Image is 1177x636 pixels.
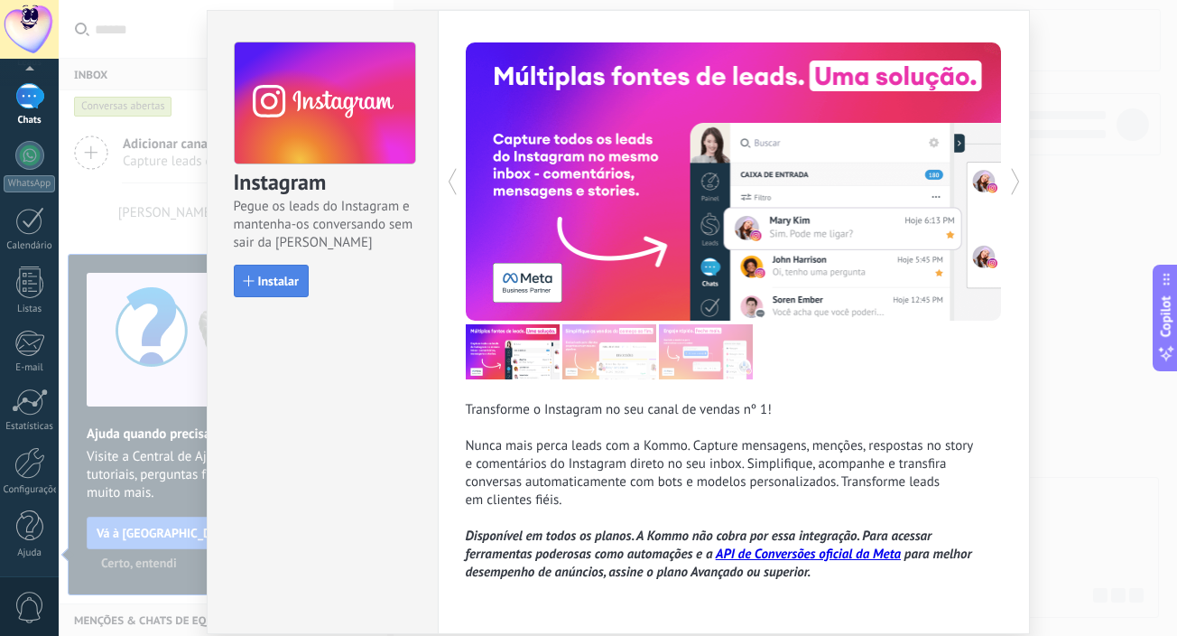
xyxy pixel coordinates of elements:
[4,484,56,496] div: Configurações
[466,324,560,379] img: com_instagram_tour_1_pt.png
[234,168,414,198] h3: Instagram
[4,547,56,559] div: Ajuda
[716,546,901,563] a: API de Conversões oficial da Meta
[234,265,309,297] button: Instalar
[562,324,656,379] img: com_instagram_tour_2_pt.png
[466,401,1002,582] div: Transforme o Instagram no seu canal de vendas nº 1! Nunca mais perca leads com a Kommo. Capture m...
[4,175,55,192] div: WhatsApp
[4,240,56,252] div: Calendário
[4,421,56,433] div: Estatísticas
[258,275,299,287] span: Instalar
[1157,296,1175,338] span: Copilot
[4,304,56,315] div: Listas
[234,198,414,252] span: Pegue os leads do Instagram e mantenha-os conversando sem sair da [PERSON_NAME]
[659,324,753,379] img: com_instagram_tour_3_pt.png
[4,115,56,126] div: Chats
[4,362,56,374] div: E-mail
[466,528,972,581] i: Disponível em todos os planos. A Kommo não cobra por essa integração. Para acessar ferramentas po...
